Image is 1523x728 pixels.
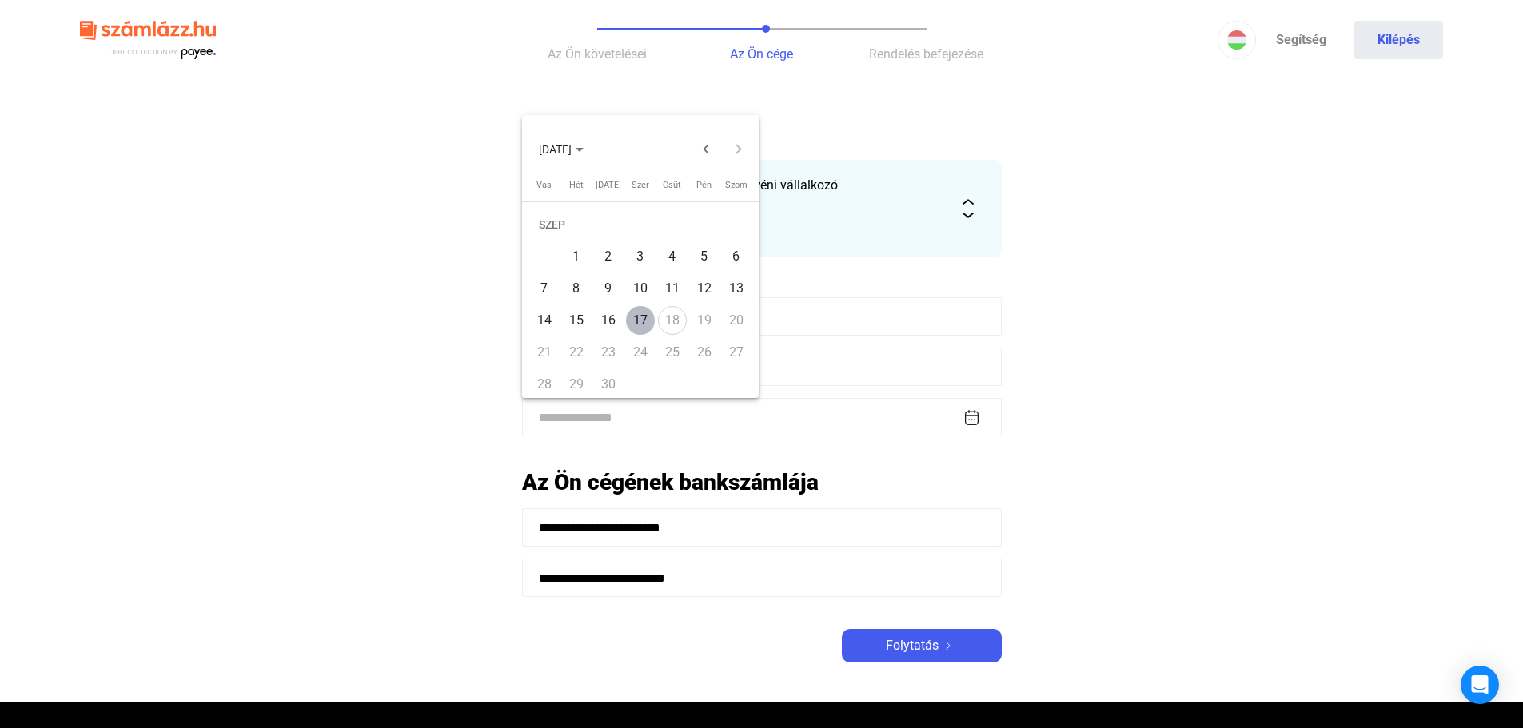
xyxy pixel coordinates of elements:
[530,370,559,399] div: 28
[720,304,752,336] button: September 20, 2025
[722,242,751,271] div: 6
[560,368,592,400] button: September 29, 2025
[632,180,649,190] span: Szer
[624,336,656,368] button: September 24, 2025
[526,133,596,165] button: Choose month and year
[722,274,751,303] div: 13
[656,273,688,304] button: September 11, 2025
[624,273,656,304] button: September 10, 2025
[720,336,752,368] button: September 27, 2025
[594,370,623,399] div: 30
[658,274,687,303] div: 11
[530,306,559,335] div: 14
[720,273,752,304] button: September 13, 2025
[560,336,592,368] button: September 22, 2025
[594,274,623,303] div: 9
[663,180,681,190] span: Csüt
[656,336,688,368] button: September 25, 2025
[528,304,560,336] button: September 14, 2025
[562,370,591,399] div: 29
[539,143,572,156] span: [DATE]
[594,306,623,335] div: 16
[562,306,591,335] div: 15
[562,274,591,303] div: 8
[626,274,655,303] div: 10
[688,336,720,368] button: September 26, 2025
[528,209,752,241] td: SZEP
[626,306,655,335] div: 17
[560,304,592,336] button: September 15, 2025
[690,274,719,303] div: 12
[722,338,751,367] div: 27
[696,180,712,190] span: Pén
[658,306,687,335] div: 18
[528,273,560,304] button: September 7, 2025
[1461,666,1499,704] div: Open Intercom Messenger
[688,304,720,336] button: September 19, 2025
[656,304,688,336] button: September 18, 2025
[562,242,591,271] div: 1
[626,338,655,367] div: 24
[626,242,655,271] div: 3
[624,304,656,336] button: September 17, 2025
[690,338,719,367] div: 26
[690,306,719,335] div: 19
[536,180,552,190] span: Vas
[530,338,559,367] div: 21
[592,336,624,368] button: September 23, 2025
[528,368,560,400] button: September 28, 2025
[528,336,560,368] button: September 21, 2025
[592,368,624,400] button: September 30, 2025
[592,273,624,304] button: September 9, 2025
[560,241,592,273] button: September 1, 2025
[530,274,559,303] div: 7
[658,242,687,271] div: 4
[594,338,623,367] div: 23
[688,273,720,304] button: September 12, 2025
[592,241,624,273] button: September 2, 2025
[690,242,719,271] div: 5
[656,241,688,273] button: September 4, 2025
[690,133,722,165] button: Previous month
[596,180,621,190] span: [DATE]
[560,273,592,304] button: September 8, 2025
[722,306,751,335] div: 20
[720,241,752,273] button: September 6, 2025
[594,242,623,271] div: 2
[725,180,748,190] span: Szom
[562,338,591,367] div: 22
[624,241,656,273] button: September 3, 2025
[658,338,687,367] div: 25
[569,180,584,190] span: Hét
[688,241,720,273] button: September 5, 2025
[592,304,624,336] button: September 16, 2025
[722,133,754,165] button: Next month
